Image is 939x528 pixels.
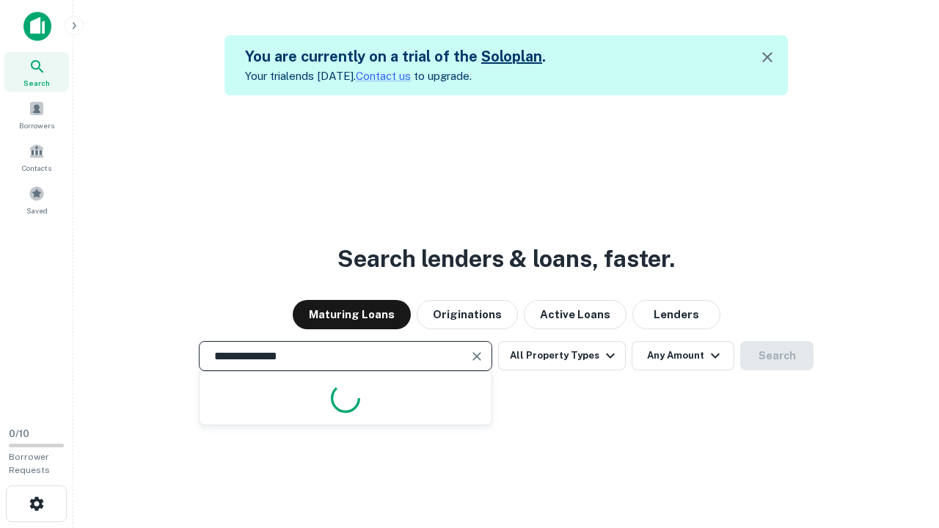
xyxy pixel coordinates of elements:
img: capitalize-icon.png [23,12,51,41]
button: Clear [467,346,487,367]
a: Contacts [4,137,69,177]
span: Search [23,77,50,89]
span: Contacts [22,162,51,174]
button: All Property Types [498,341,626,370]
span: Saved [26,205,48,216]
button: Active Loans [524,300,626,329]
a: Soloplan [481,48,542,65]
iframe: Chat Widget [866,411,939,481]
span: Borrowers [19,120,54,131]
a: Search [4,52,69,92]
a: Contact us [356,70,411,82]
p: Your trial ends [DATE]. to upgrade. [245,67,546,85]
button: Lenders [632,300,720,329]
button: Maturing Loans [293,300,411,329]
a: Saved [4,180,69,219]
span: 0 / 10 [9,428,29,439]
h5: You are currently on a trial of the . [245,45,546,67]
span: Borrower Requests [9,452,50,475]
button: Any Amount [632,341,734,370]
button: Originations [417,300,518,329]
a: Borrowers [4,95,69,134]
h3: Search lenders & loans, faster. [337,241,675,276]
